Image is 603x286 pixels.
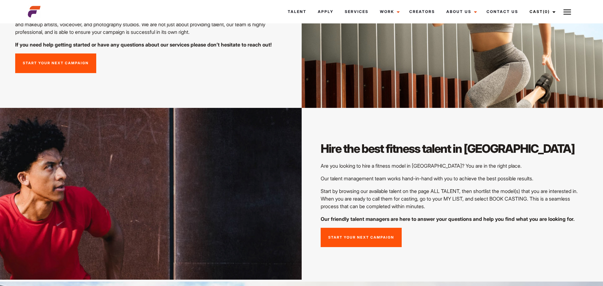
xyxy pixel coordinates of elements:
[15,41,272,48] strong: If you need help getting started or have any questions about our services please don’t hesitate t...
[321,140,588,157] h2: Hire the best fitness talent in [GEOGRAPHIC_DATA]
[374,3,404,20] a: Work
[15,53,96,73] a: Start your next campaign
[15,13,283,36] p: We can provide you with experienced talent, commercial photographers, videographers, drone operat...
[321,228,402,247] a: Start your next campaign
[28,5,41,18] img: cropped-aefm-brand-fav-22-square.png
[339,3,374,20] a: Services
[563,8,571,16] img: Burger icon
[312,3,339,20] a: Apply
[441,3,481,20] a: About Us
[481,3,524,20] a: Contact Us
[543,9,550,14] span: (0)
[321,187,588,210] p: Start by browsing our available talent on the page ALL TALENT, then shortlist the model(s) that y...
[321,175,588,182] p: Our talent management team works hand-in-hand with you to achieve the best possible results.
[282,3,312,20] a: Talent
[404,3,441,20] a: Creators
[524,3,559,20] a: Cast(0)
[321,162,588,170] p: Are you looking to hire a fitness model in [GEOGRAPHIC_DATA]? You are in the right place.
[321,216,575,222] strong: Our friendly talent managers are here to answer your questions and help you find what you are loo...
